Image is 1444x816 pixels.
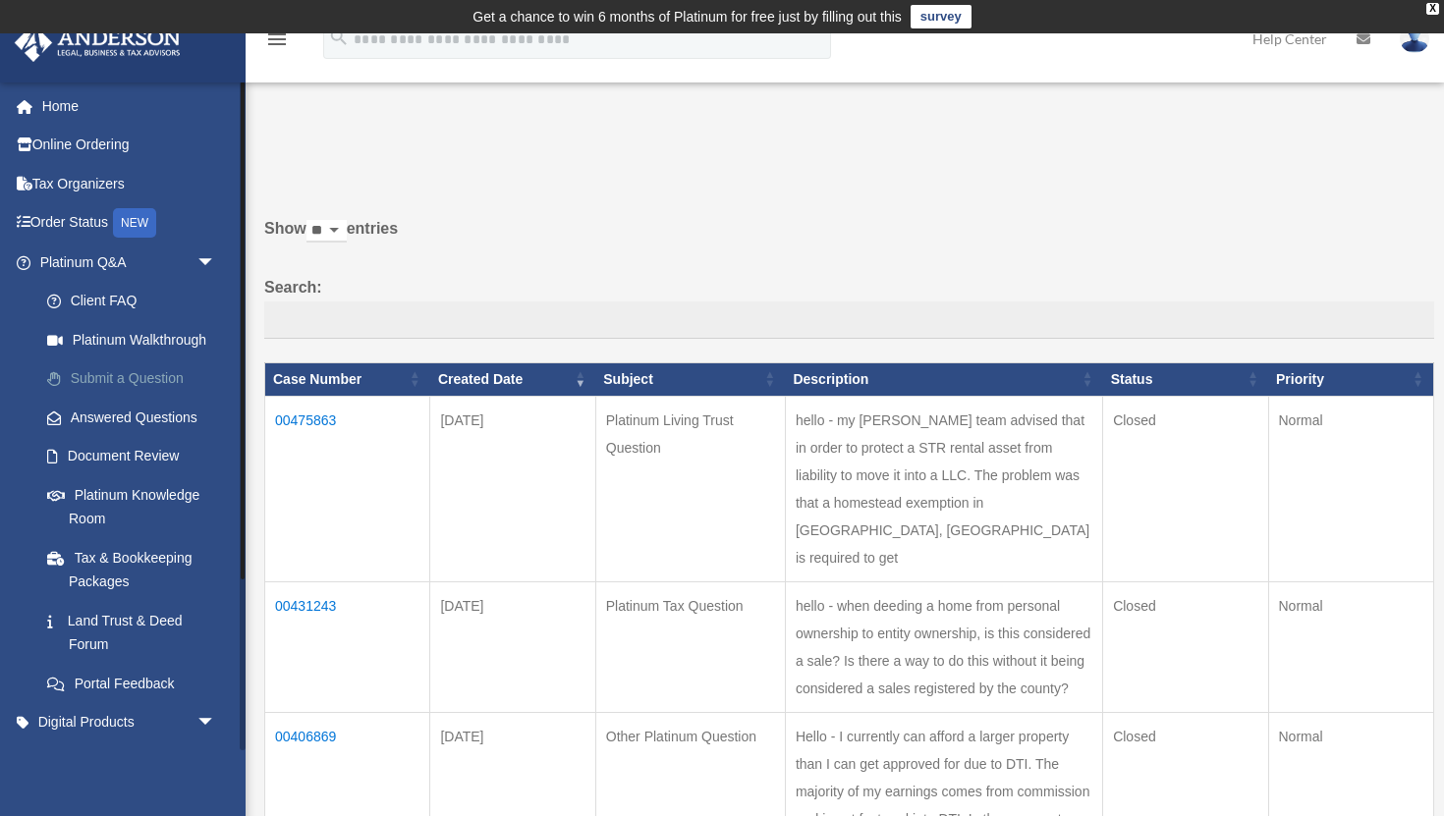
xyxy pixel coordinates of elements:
[265,27,289,51] i: menu
[196,741,236,782] span: arrow_drop_down
[28,437,246,476] a: Document Review
[785,396,1102,581] td: hello - my [PERSON_NAME] team advised that in order to protect a STR rental asset from liability ...
[430,362,595,396] th: Created Date: activate to sort column ascending
[28,320,246,359] a: Platinum Walkthrough
[28,664,246,703] a: Portal Feedback
[196,243,236,283] span: arrow_drop_down
[264,301,1434,339] input: Search:
[196,703,236,743] span: arrow_drop_down
[14,203,246,244] a: Order StatusNEW
[595,581,785,712] td: Platinum Tax Question
[28,282,246,321] a: Client FAQ
[785,581,1102,712] td: hello - when deeding a home from personal ownership to entity ownership, is this considered a sal...
[1268,362,1434,396] th: Priority: activate to sort column ascending
[264,215,1434,262] label: Show entries
[265,581,430,712] td: 00431243
[328,27,350,48] i: search
[14,126,246,165] a: Online Ordering
[911,5,972,28] a: survey
[1426,3,1439,15] div: close
[430,581,595,712] td: [DATE]
[785,362,1102,396] th: Description: activate to sort column ascending
[1268,396,1434,581] td: Normal
[306,220,347,243] select: Showentries
[264,274,1434,339] label: Search:
[113,208,156,238] div: NEW
[14,164,246,203] a: Tax Organizers
[595,362,785,396] th: Subject: activate to sort column ascending
[14,86,246,126] a: Home
[14,741,246,781] a: My Entitiesarrow_drop_down
[1103,362,1268,396] th: Status: activate to sort column ascending
[28,601,246,664] a: Land Trust & Deed Forum
[1400,25,1429,53] img: User Pic
[28,359,246,399] a: Submit a Question
[28,398,236,437] a: Answered Questions
[14,703,246,742] a: Digital Productsarrow_drop_down
[14,243,246,282] a: Platinum Q&Aarrow_drop_down
[1268,581,1434,712] td: Normal
[472,5,902,28] div: Get a chance to win 6 months of Platinum for free just by filling out this
[28,538,246,601] a: Tax & Bookkeeping Packages
[430,396,595,581] td: [DATE]
[28,475,246,538] a: Platinum Knowledge Room
[9,24,187,62] img: Anderson Advisors Platinum Portal
[265,396,430,581] td: 00475863
[1103,581,1268,712] td: Closed
[595,396,785,581] td: Platinum Living Trust Question
[1103,396,1268,581] td: Closed
[265,362,430,396] th: Case Number: activate to sort column ascending
[265,34,289,51] a: menu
